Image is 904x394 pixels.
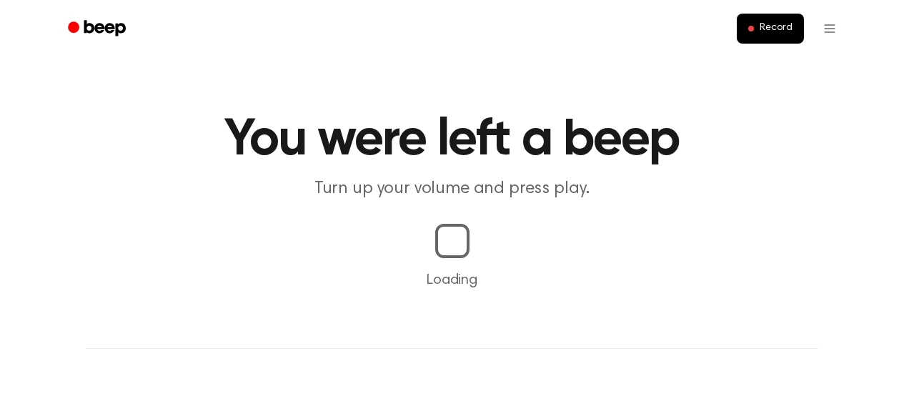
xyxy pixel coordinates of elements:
button: Open menu [813,11,847,46]
button: Record [737,14,803,44]
p: Turn up your volume and press play. [178,177,727,201]
a: Beep [58,15,139,43]
p: Loading [17,270,887,291]
h1: You were left a beep [86,114,818,166]
span: Record [760,22,792,35]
